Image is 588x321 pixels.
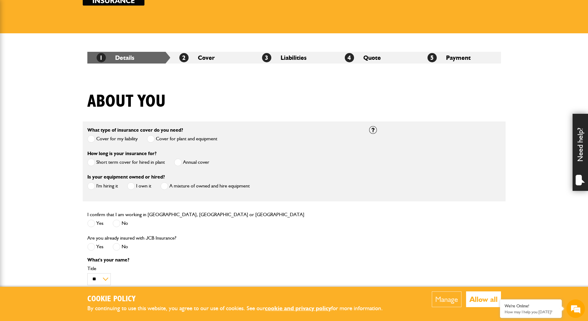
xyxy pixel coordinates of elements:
label: Yes [87,243,103,251]
li: Payment [418,52,501,64]
label: Yes [87,220,103,227]
li: Cover [170,52,253,64]
label: A mixture of owned and hire equipment [161,182,250,190]
div: We're Online! [505,303,557,309]
span: 5 [427,53,437,62]
label: Annual cover [174,158,209,166]
li: Quote [336,52,418,64]
label: Short term cover for hired in plant [87,158,165,166]
label: Title [87,266,360,271]
p: How may I help you today? [505,310,557,314]
label: I'm hiring it [87,182,118,190]
li: Details [87,52,170,64]
label: I confirm that I am working in [GEOGRAPHIC_DATA], [GEOGRAPHIC_DATA] or [GEOGRAPHIC_DATA] [87,212,304,217]
button: Allow all [466,291,501,307]
label: How long is your insurance for? [87,151,156,156]
li: Liabilities [253,52,336,64]
span: 3 [262,53,271,62]
span: 4 [345,53,354,62]
span: 1 [97,53,106,62]
div: Need help? [573,114,588,191]
h2: Cookie Policy [87,294,393,304]
h1: About you [87,91,166,112]
a: cookie and privacy policy [265,305,331,312]
label: Are you already insured with JCB Insurance? [87,236,176,241]
label: Is your equipment owned or hired? [87,175,165,179]
button: Manage [432,291,461,307]
p: By continuing to use this website, you agree to our use of cookies. See our for more information. [87,304,393,313]
label: No [113,243,128,251]
label: I own it [127,182,151,190]
label: Cover for my liability [87,135,138,143]
label: Cover for plant and equipment [147,135,217,143]
p: What's your name? [87,257,360,262]
span: 2 [179,53,189,62]
label: No [113,220,128,227]
label: What type of insurance cover do you need? [87,128,183,133]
